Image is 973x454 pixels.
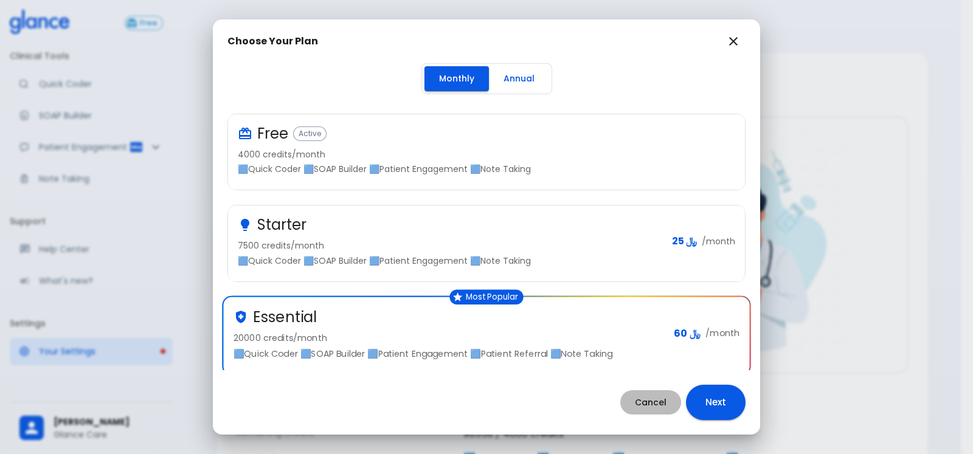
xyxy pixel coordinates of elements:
p: 20000 credits/month [234,332,664,344]
button: Cancel [620,390,681,415]
p: 4000 credits/month [238,148,725,160]
p: 🟦Quick Coder 🟦SOAP Builder 🟦Patient Engagement 🟦Note Taking [238,255,662,267]
p: 🟦Quick Coder 🟦SOAP Builder 🟦Patient Engagement 🟦Note Taking [238,163,725,175]
span: Most Popular [461,293,524,302]
p: /month [702,235,735,247]
h3: Essential [253,307,317,327]
span: Active [294,129,326,138]
p: 7500 credits/month [238,239,662,252]
p: /month [705,328,739,340]
span: ﷼ 60 [674,328,701,340]
button: Annual [489,66,549,91]
button: Monthly [424,66,489,91]
button: Next [686,385,746,420]
p: 🟦Quick Coder 🟦SOAP Builder 🟦Patient Engagement 🟦Patient Referral 🟦Note Taking [234,348,664,360]
h3: Free [257,124,288,143]
span: ﷼ 25 [672,235,697,247]
h3: Starter [257,215,306,235]
h2: Choose Your Plan [227,35,318,47]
